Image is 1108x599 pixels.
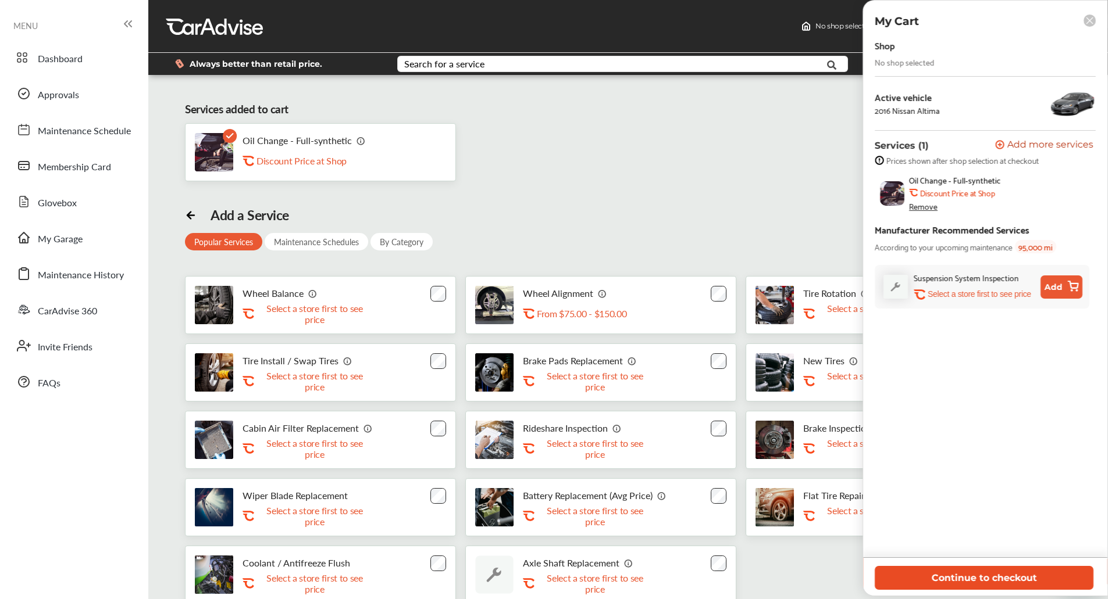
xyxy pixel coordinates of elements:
[10,367,137,397] a: FAQs
[803,288,856,299] p: Tire Rotation
[875,140,929,151] p: Services (1)
[475,488,514,526] img: battery-replacement-thumb.jpg
[875,92,940,102] div: Active vehicle
[190,60,322,68] span: Always better than retail price.
[815,21,873,31] span: No shop selected
[756,286,794,324] img: tire-rotation-thumb.jpg
[10,331,137,361] a: Invite Friends
[1041,275,1082,299] button: Add
[357,136,366,145] img: info_icon_vector.svg
[364,424,373,433] img: info_icon_vector.svg
[624,558,633,568] img: info_icon_vector.svg
[1015,240,1056,253] span: 95,000 mi
[38,124,131,139] span: Maintenance Schedule
[195,555,233,594] img: engine-cooling-thumb.jpg
[914,271,1019,284] div: Suspension System Inspection
[195,421,233,459] img: cabin-air-filter-replacement-thumb.jpg
[920,188,995,198] b: Discount Price at Shop
[243,557,350,568] p: Coolant / Antifreeze Flush
[875,240,1013,253] span: According to your upcoming maintenance
[756,488,794,526] img: flat-tire-repair-thumb.jpg
[880,181,904,206] img: oil-change-thumb.jpg
[756,353,794,392] img: new-tires-thumb.jpg
[849,356,858,365] img: info_icon_vector.svg
[801,21,811,31] img: header-home-logo.8d720a4f.svg
[10,259,137,289] a: Maintenance History
[475,286,514,324] img: wheel-alignment-thumb.jpg
[875,15,919,28] p: My Cart
[243,422,359,433] p: Cabin Air Filter Replacement
[243,490,348,501] p: Wiper Blade Replacement
[185,101,288,117] div: Services added to cart
[803,422,871,433] p: Brake Inspection
[10,186,137,217] a: Glovebox
[211,207,289,223] div: Add a Service
[38,160,111,175] span: Membership Card
[38,88,79,103] span: Approvals
[537,308,626,319] p: From $75.00 - $150.00
[38,268,124,283] span: Maintenance History
[38,340,92,355] span: Invite Friends
[38,304,97,319] span: CarAdvise 360
[928,289,1031,300] p: Select a store first to see price
[523,288,593,299] p: Wheel Alignment
[817,505,934,527] p: Select a store first to see price
[803,490,865,501] p: Flat Tire Repair
[185,233,262,250] div: Popular Services
[756,421,794,459] img: brake-inspection-thumb.jpg
[38,196,77,211] span: Glovebox
[886,156,1039,165] span: Prices shown after shop selection at checkout
[243,288,304,299] p: Wheel Balance
[243,355,339,366] p: Tire Install / Swap Tires
[475,353,514,392] img: brake-pads-replacement-thumb.jpg
[817,437,934,460] p: Select a store first to see price
[10,42,137,73] a: Dashboard
[875,221,1029,237] div: Manufacturer Recommended Services
[256,437,373,460] p: Select a store first to see price
[523,422,608,433] p: Rideshare Inspection
[1007,140,1093,151] span: Add more services
[817,370,934,392] p: Select a store first to see price
[256,572,373,594] p: Select a store first to see price
[243,135,352,146] p: Oil Change - Full-synthetic
[13,21,38,30] span: MENU
[995,140,1096,151] a: Add more services
[523,355,623,366] p: Brake Pads Replacement
[523,557,619,568] p: Axle Shaft Replacement
[10,223,137,253] a: My Garage
[38,52,83,67] span: Dashboard
[10,150,137,181] a: Membership Card
[195,286,233,324] img: tire-wheel-balance-thumb.jpg
[10,114,137,145] a: Maintenance Schedule
[10,295,137,325] a: CarAdvise 360
[475,421,514,459] img: rideshare-visual-inspection-thumb.jpg
[256,155,373,166] div: Discount Price at Shop
[404,59,484,69] div: Search for a service
[875,156,884,165] img: info-strock.ef5ea3fe.svg
[523,490,653,501] p: Battery Replacement (Avg Price)
[10,78,137,109] a: Approvals
[657,491,667,500] img: info_icon_vector.svg
[995,140,1093,151] button: Add more services
[875,58,935,67] div: No shop selected
[38,376,60,391] span: FAQs
[612,424,622,433] img: info_icon_vector.svg
[537,437,653,460] p: Select a store first to see price
[308,289,318,298] img: info_icon_vector.svg
[256,505,373,527] p: Select a store first to see price
[875,37,895,53] div: Shop
[537,505,653,527] p: Select a store first to see price
[343,356,352,365] img: info_icon_vector.svg
[875,566,1093,590] button: Continue to checkout
[537,370,653,392] p: Select a store first to see price
[265,233,368,250] div: Maintenance Schedules
[38,232,83,247] span: My Garage
[1049,86,1096,121] img: 10931_st0640_046.jpg
[861,289,870,298] img: info_icon_vector.svg
[598,289,607,298] img: info_icon_vector.svg
[817,303,934,325] p: Select a store first to see price
[883,275,908,299] img: default_wrench_icon.d1a43860.svg
[537,572,653,594] p: Select a store first to see price
[175,59,184,69] img: dollor_label_vector.a70140d1.svg
[909,175,1001,185] span: Oil Change - Full-synthetic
